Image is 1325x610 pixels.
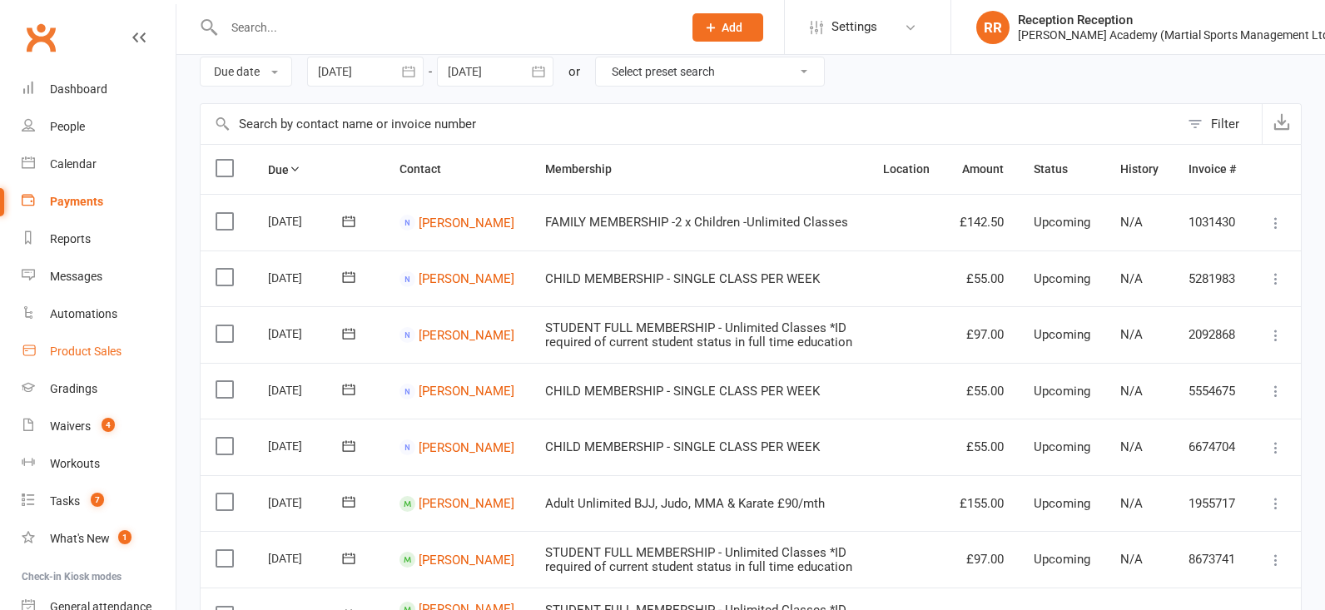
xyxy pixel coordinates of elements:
[1120,327,1143,342] span: N/A
[1211,114,1239,134] div: Filter
[91,493,104,507] span: 7
[1034,215,1090,230] span: Upcoming
[1174,363,1251,419] td: 5554675
[50,307,117,320] div: Automations
[945,363,1019,419] td: £55.00
[545,496,825,511] span: Adult Unlimited BJJ, Judo, MMA & Karate £90/mth
[22,221,176,258] a: Reports
[50,82,107,96] div: Dashboard
[945,475,1019,532] td: £155.00
[22,445,176,483] a: Workouts
[419,384,514,399] a: [PERSON_NAME]
[1034,552,1090,567] span: Upcoming
[50,345,122,358] div: Product Sales
[22,520,176,558] a: What's New1
[1174,306,1251,363] td: 2092868
[868,145,945,194] th: Location
[22,370,176,408] a: Gradings
[419,215,514,230] a: [PERSON_NAME]
[545,215,848,230] span: FAMILY MEMBERSHIP -2 x Children -Unlimited Classes
[50,157,97,171] div: Calendar
[201,104,1179,144] input: Search by contact name or invoice number
[1174,145,1251,194] th: Invoice #
[1034,271,1090,286] span: Upcoming
[1174,475,1251,532] td: 1955717
[1174,419,1251,475] td: 6674704
[50,270,102,283] div: Messages
[50,494,80,508] div: Tasks
[219,16,671,39] input: Search...
[22,108,176,146] a: People
[831,8,877,46] span: Settings
[419,271,514,286] a: [PERSON_NAME]
[945,250,1019,307] td: £55.00
[200,57,292,87] button: Due date
[545,271,820,286] span: CHILD MEMBERSHIP - SINGLE CLASS PER WEEK
[1120,496,1143,511] span: N/A
[22,258,176,295] a: Messages
[945,194,1019,250] td: £142.50
[530,145,868,194] th: Membership
[1174,250,1251,307] td: 5281983
[22,295,176,333] a: Automations
[50,532,110,545] div: What's New
[545,545,852,574] span: STUDENT FULL MEMBERSHIP - Unlimited Classes *ID required of current student status in full time e...
[1034,439,1090,454] span: Upcoming
[268,265,345,290] div: [DATE]
[22,333,176,370] a: Product Sales
[22,408,176,445] a: Waivers 4
[50,419,91,433] div: Waivers
[1174,531,1251,588] td: 8673741
[268,433,345,459] div: [DATE]
[976,11,1010,44] div: RR
[102,418,115,432] span: 4
[1034,384,1090,399] span: Upcoming
[118,530,132,544] span: 1
[1034,496,1090,511] span: Upcoming
[20,17,62,58] a: Clubworx
[1120,439,1143,454] span: N/A
[545,439,820,454] span: CHILD MEMBERSHIP - SINGLE CLASS PER WEEK
[419,327,514,342] a: [PERSON_NAME]
[50,195,103,208] div: Payments
[1120,384,1143,399] span: N/A
[1120,271,1143,286] span: N/A
[22,146,176,183] a: Calendar
[419,439,514,454] a: [PERSON_NAME]
[945,419,1019,475] td: £55.00
[268,545,345,571] div: [DATE]
[945,531,1019,588] td: £97.00
[268,489,345,515] div: [DATE]
[1174,194,1251,250] td: 1031430
[1120,552,1143,567] span: N/A
[50,382,97,395] div: Gradings
[385,145,530,194] th: Contact
[22,483,176,520] a: Tasks 7
[50,457,100,470] div: Workouts
[1019,145,1105,194] th: Status
[1105,145,1174,194] th: History
[22,71,176,108] a: Dashboard
[945,145,1019,194] th: Amount
[1120,215,1143,230] span: N/A
[945,306,1019,363] td: £97.00
[568,62,580,82] div: or
[692,13,763,42] button: Add
[722,21,742,34] span: Add
[268,208,345,234] div: [DATE]
[253,145,385,194] th: Due
[268,377,345,403] div: [DATE]
[268,320,345,346] div: [DATE]
[419,496,514,511] a: [PERSON_NAME]
[1179,104,1262,144] button: Filter
[545,320,852,350] span: STUDENT FULL MEMBERSHIP - Unlimited Classes *ID required of current student status in full time e...
[22,183,176,221] a: Payments
[419,552,514,567] a: [PERSON_NAME]
[50,120,85,133] div: People
[1034,327,1090,342] span: Upcoming
[50,232,91,245] div: Reports
[545,384,820,399] span: CHILD MEMBERSHIP - SINGLE CLASS PER WEEK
